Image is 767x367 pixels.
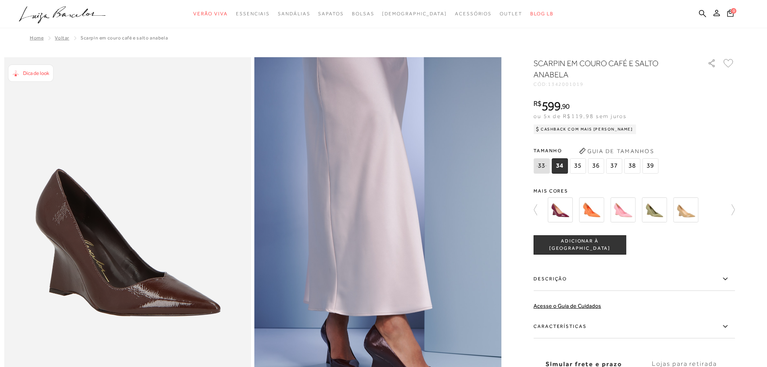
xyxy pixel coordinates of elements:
[352,6,374,21] a: categoryNavScreenReaderText
[533,58,684,80] h1: SCARPIN EM COURO CAFÉ E SALTO ANABELA
[642,197,667,222] img: SCARPIN ANABELA EM COURO VERDE OLIVA
[673,197,698,222] img: SCARPIN ANABELA EM COURO VERNIZ BEGE ARGILA
[455,11,492,17] span: Acessórios
[579,197,604,222] img: SCARPIN ANABELA EM COURO LARANJA SUNSET
[193,11,228,17] span: Verão Viva
[278,6,310,21] a: categoryNavScreenReaderText
[725,9,736,20] button: 0
[382,11,447,17] span: [DEMOGRAPHIC_DATA]
[533,124,636,134] div: Cashback com Mais [PERSON_NAME]
[455,6,492,21] a: categoryNavScreenReaderText
[533,100,542,107] i: R$
[548,81,584,87] span: 1342001019
[533,158,550,174] span: 33
[533,267,735,291] label: Descrição
[731,8,736,14] span: 0
[606,158,622,174] span: 37
[530,11,554,17] span: BLOG LB
[533,113,626,119] span: ou 5x de R$119,98 sem juros
[533,303,601,309] a: Acesse o Guia de Cuidados
[81,35,168,41] span: SCARPIN EM COURO CAFÉ E SALTO ANABELA
[318,6,343,21] a: categoryNavScreenReaderText
[588,158,604,174] span: 36
[382,6,447,21] a: noSubCategoriesText
[278,11,310,17] span: Sandálias
[236,6,270,21] a: categoryNavScreenReaderText
[624,158,640,174] span: 38
[533,235,626,255] button: ADICIONAR À [GEOGRAPHIC_DATA]
[542,99,560,113] span: 599
[533,145,660,157] span: Tamanho
[552,158,568,174] span: 34
[533,189,735,193] span: Mais cores
[23,70,49,76] span: Dica de look
[500,6,522,21] a: categoryNavScreenReaderText
[610,197,635,222] img: SCARPIN ANABELA EM COURO ROSA CEREJEIRA
[562,102,570,110] span: 90
[534,238,626,252] span: ADICIONAR À [GEOGRAPHIC_DATA]
[642,158,658,174] span: 39
[500,11,522,17] span: Outlet
[30,35,43,41] a: Home
[55,35,69,41] a: Voltar
[560,103,570,110] i: ,
[318,11,343,17] span: Sapatos
[576,145,657,158] button: Guia de Tamanhos
[236,11,270,17] span: Essenciais
[533,82,695,87] div: CÓD:
[570,158,586,174] span: 35
[533,315,735,338] label: Características
[352,11,374,17] span: Bolsas
[548,197,573,222] img: SCARPIN ANABELA EM COURO VERNIZ MARSALA
[530,6,554,21] a: BLOG LB
[193,6,228,21] a: categoryNavScreenReaderText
